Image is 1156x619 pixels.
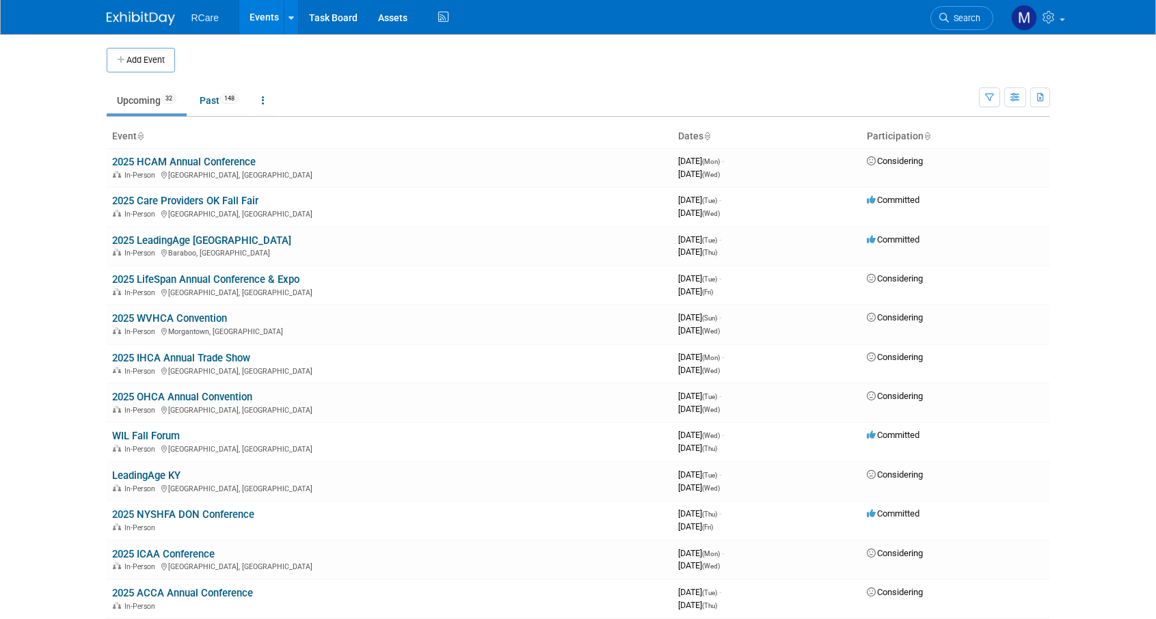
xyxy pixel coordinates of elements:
img: In-Person Event [113,562,121,569]
span: (Wed) [702,367,720,374]
span: (Tue) [702,471,717,479]
img: In-Person Event [113,523,121,530]
span: In-Person [124,445,159,454]
div: [GEOGRAPHIC_DATA], [GEOGRAPHIC_DATA] [112,208,667,219]
span: [DATE] [678,482,720,493]
span: [DATE] [678,352,724,362]
span: RCare [191,12,219,23]
span: (Fri) [702,523,713,531]
span: [DATE] [678,391,721,401]
span: In-Person [124,249,159,258]
a: 2025 HCAM Annual Conference [112,156,256,168]
span: (Mon) [702,550,720,558]
span: [DATE] [678,325,720,335]
div: [GEOGRAPHIC_DATA], [GEOGRAPHIC_DATA] [112,560,667,571]
img: In-Person Event [113,288,121,295]
span: (Thu) [702,445,717,452]
div: [GEOGRAPHIC_DATA], [GEOGRAPHIC_DATA] [112,365,667,376]
span: [DATE] [678,273,721,284]
span: (Tue) [702,236,717,244]
a: Past148 [189,87,249,113]
div: [GEOGRAPHIC_DATA], [GEOGRAPHIC_DATA] [112,286,667,297]
span: In-Person [124,210,159,219]
span: - [722,430,724,440]
span: Considering [867,156,923,166]
th: Participation [861,125,1050,148]
a: Upcoming32 [107,87,187,113]
span: [DATE] [678,169,720,179]
a: 2025 LifeSpan Annual Conference & Expo [112,273,299,286]
div: Morgantown, [GEOGRAPHIC_DATA] [112,325,667,336]
span: - [722,352,724,362]
span: - [719,273,721,284]
img: ExhibitDay [107,12,175,25]
span: Committed [867,234,919,245]
span: In-Person [124,406,159,415]
a: Sort by Participation Type [924,130,930,141]
a: WIL Fall Forum [112,430,180,442]
span: [DATE] [678,469,721,480]
span: Search [949,13,980,23]
div: [GEOGRAPHIC_DATA], [GEOGRAPHIC_DATA] [112,404,667,415]
button: Add Event [107,48,175,72]
a: 2025 IHCA Annual Trade Show [112,352,250,364]
span: - [722,156,724,166]
span: (Tue) [702,393,717,400]
img: In-Person Event [113,406,121,413]
span: Considering [867,548,923,558]
span: (Wed) [702,484,720,492]
span: [DATE] [678,443,717,453]
a: Sort by Start Date [703,130,710,141]
span: [DATE] [678,234,721,245]
span: [DATE] [678,247,717,257]
span: Considering [867,587,923,597]
span: [DATE] [678,404,720,414]
span: [DATE] [678,156,724,166]
span: (Wed) [702,562,720,570]
span: Considering [867,273,923,284]
span: (Fri) [702,288,713,296]
span: [DATE] [678,208,720,218]
a: 2025 LeadingAge [GEOGRAPHIC_DATA] [112,234,291,247]
span: - [719,508,721,519]
th: Event [107,125,673,148]
span: (Mon) [702,158,720,165]
span: (Thu) [702,510,717,518]
span: In-Person [124,602,159,611]
span: (Thu) [702,249,717,256]
span: In-Person [124,484,159,493]
span: [DATE] [678,365,720,375]
span: (Tue) [702,197,717,204]
a: 2025 NYSHFA DON Conference [112,508,254,521]
img: In-Person Event [113,327,121,334]
span: - [719,234,721,245]
span: Considering [867,469,923,480]
img: Mike Andolina [1011,5,1037,31]
span: In-Person [124,327,159,336]
span: Committed [867,430,919,440]
a: Search [930,6,993,30]
span: (Wed) [702,327,720,335]
span: (Mon) [702,354,720,361]
th: Dates [673,125,861,148]
img: In-Person Event [113,249,121,256]
span: Committed [867,508,919,519]
span: 148 [220,94,239,104]
span: (Wed) [702,210,720,217]
span: (Thu) [702,602,717,609]
a: 2025 ICAA Conference [112,548,215,560]
a: 2025 OHCA Annual Convention [112,391,252,403]
span: [DATE] [678,430,724,440]
span: - [719,391,721,401]
span: (Wed) [702,406,720,413]
span: [DATE] [678,286,713,297]
div: [GEOGRAPHIC_DATA], [GEOGRAPHIC_DATA] [112,443,667,454]
div: Baraboo, [GEOGRAPHIC_DATA] [112,247,667,258]
span: (Tue) [702,589,717,596]
span: - [719,587,721,597]
img: In-Person Event [113,210,121,217]
img: In-Person Event [113,171,121,178]
span: [DATE] [678,508,721,519]
span: In-Person [124,288,159,297]
a: Sort by Event Name [137,130,144,141]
